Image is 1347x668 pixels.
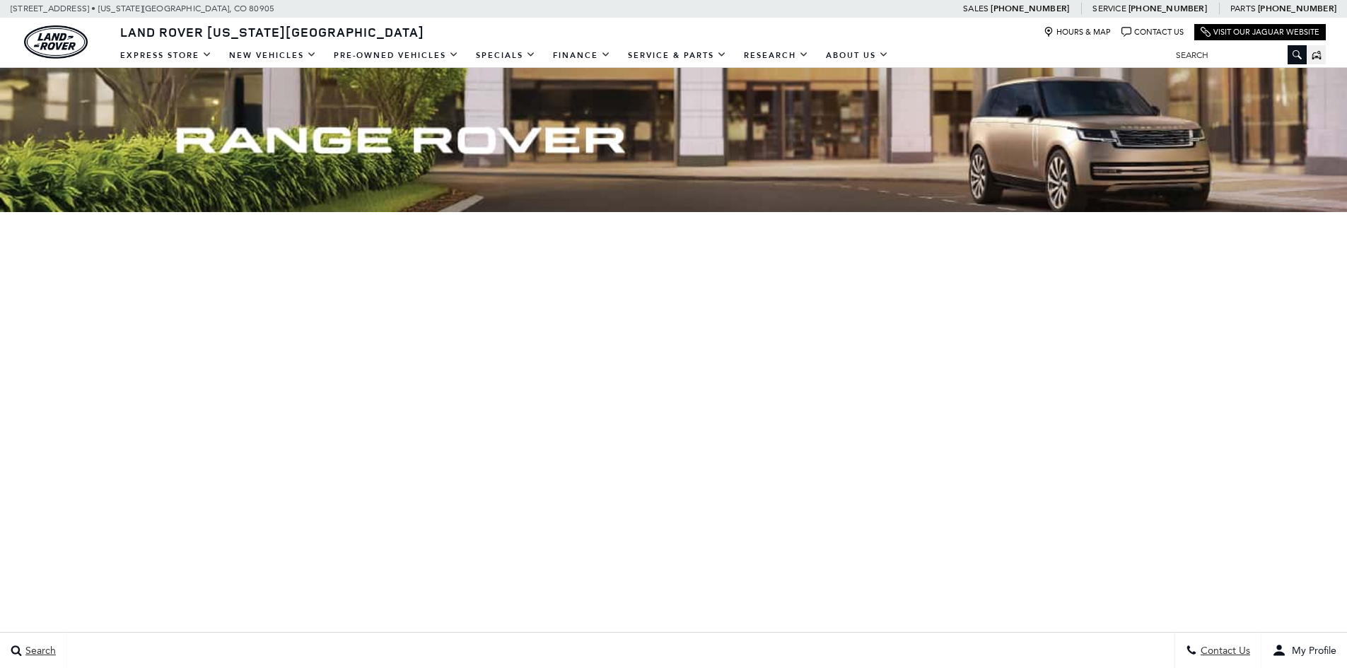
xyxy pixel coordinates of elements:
[24,25,88,59] img: Land Rover
[1258,3,1336,14] a: [PHONE_NUMBER]
[1201,27,1319,37] a: Visit Our Jaguar Website
[1044,27,1111,37] a: Hours & Map
[325,43,467,68] a: Pre-Owned Vehicles
[1286,645,1336,657] span: My Profile
[1261,633,1347,668] button: user-profile-menu
[221,43,325,68] a: New Vehicles
[112,43,221,68] a: EXPRESS STORE
[735,43,817,68] a: Research
[817,43,897,68] a: About Us
[1230,4,1256,13] span: Parts
[544,43,619,68] a: Finance
[1197,645,1250,657] span: Contact Us
[963,4,989,13] span: Sales
[619,43,735,68] a: Service & Parts
[120,23,424,40] span: Land Rover [US_STATE][GEOGRAPHIC_DATA]
[1121,27,1184,37] a: Contact Us
[112,23,433,40] a: Land Rover [US_STATE][GEOGRAPHIC_DATA]
[11,4,274,13] a: [STREET_ADDRESS] • [US_STATE][GEOGRAPHIC_DATA], CO 80905
[1092,4,1126,13] span: Service
[1129,3,1207,14] a: [PHONE_NUMBER]
[991,3,1069,14] a: [PHONE_NUMBER]
[24,25,88,59] a: land-rover
[22,645,56,657] span: Search
[1165,47,1307,64] input: Search
[467,43,544,68] a: Specials
[112,43,897,68] nav: Main Navigation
